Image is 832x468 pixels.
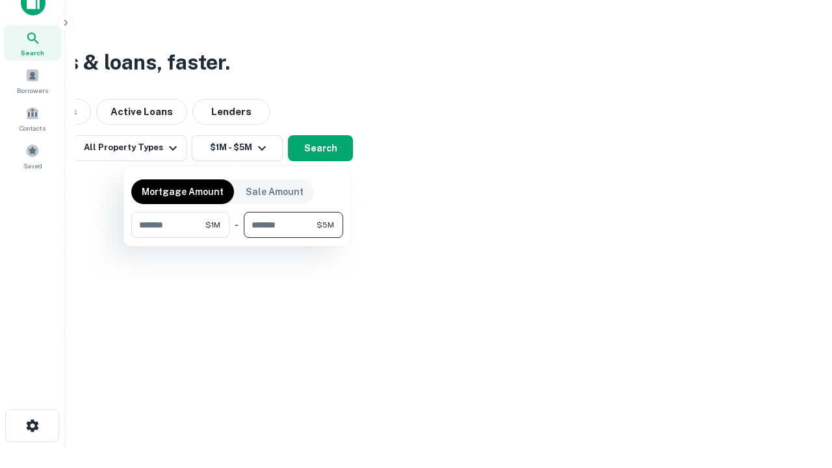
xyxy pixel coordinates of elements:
[142,185,224,199] p: Mortgage Amount
[205,219,220,231] span: $1M
[246,185,304,199] p: Sale Amount
[235,212,239,238] div: -
[317,219,334,231] span: $5M
[767,322,832,385] iframe: Chat Widget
